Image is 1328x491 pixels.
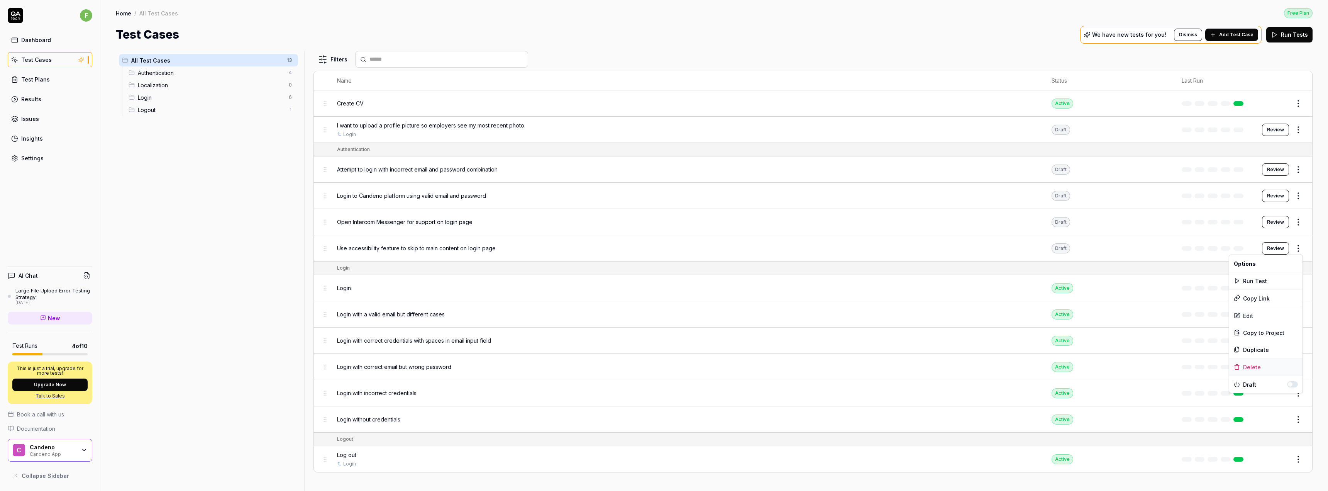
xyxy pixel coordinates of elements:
[1229,307,1303,324] a: Edit
[1229,341,1303,358] div: Duplicate
[1243,329,1284,337] span: Copy to Project
[1229,290,1303,307] div: Copy Link
[1243,381,1287,389] span: Draft
[1229,272,1303,289] div: Run Test
[1234,260,1256,268] span: Options
[1229,358,1303,375] div: Delete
